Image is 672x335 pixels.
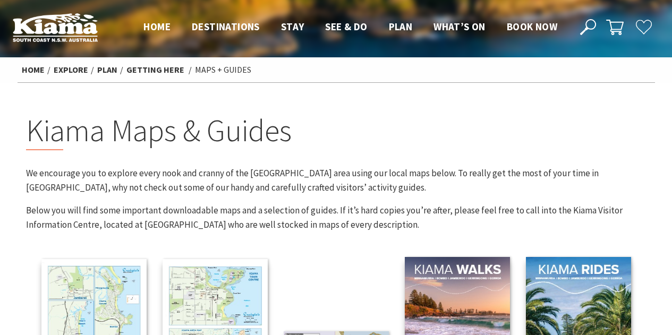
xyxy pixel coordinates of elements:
a: Plan [97,64,117,75]
span: Plan [389,20,413,33]
a: Home [22,64,45,75]
span: Stay [281,20,304,33]
span: See & Do [325,20,367,33]
p: Below you will find some important downloadable maps and a selection of guides. If it’s hard copi... [26,203,647,232]
li: Maps + Guides [195,63,251,77]
span: Book now [507,20,557,33]
span: What’s On [433,20,486,33]
a: Explore [54,64,88,75]
img: Kiama Logo [13,13,98,42]
nav: Main Menu [133,19,568,36]
a: Getting Here [126,64,184,75]
p: We encourage you to explore every nook and cranny of the [GEOGRAPHIC_DATA] area using our local m... [26,166,647,195]
span: Destinations [192,20,260,33]
span: Home [143,20,171,33]
h2: Kiama Maps & Guides [26,112,647,150]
